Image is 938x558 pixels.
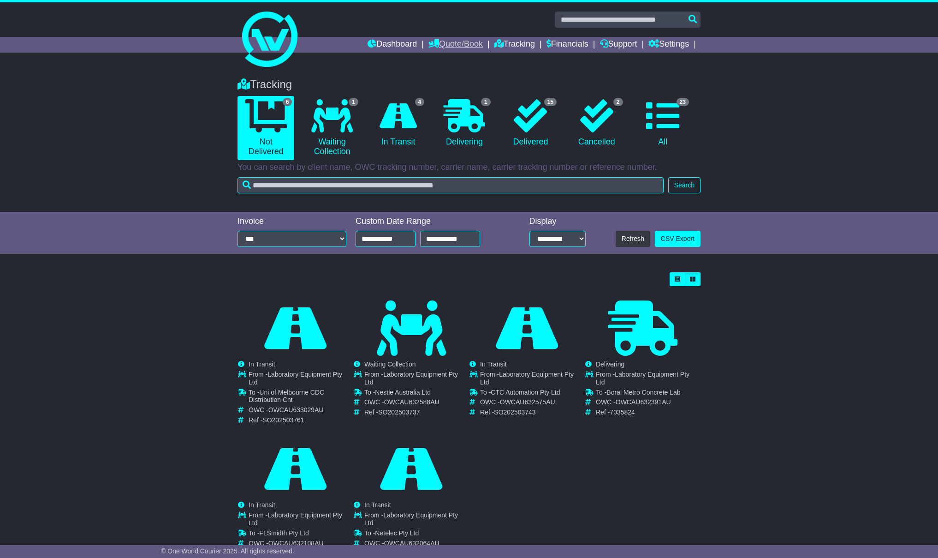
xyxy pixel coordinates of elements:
[668,177,701,193] button: Search
[233,78,705,91] div: Tracking
[480,398,584,408] td: OWC -
[375,389,431,396] span: Nestle Australia Ltd
[428,37,483,53] a: Quote/Book
[677,98,689,106] span: 23
[249,406,353,416] td: OWC -
[364,371,469,389] td: From -
[480,408,584,416] td: Ref -
[596,408,700,416] td: Ref -
[249,540,353,550] td: OWC -
[237,96,294,160] a: 6 Not Delivered
[249,371,353,389] td: From -
[364,398,469,408] td: OWC -
[268,406,324,414] span: OWCAU633029AU
[364,501,391,509] span: In Transit
[606,389,680,396] span: Boral Metro Concrete Lab
[480,371,584,389] td: From -
[648,37,689,53] a: Settings
[364,389,469,399] td: To -
[249,501,275,509] span: In Transit
[303,96,360,160] a: 1 Waiting Collection
[249,511,353,529] td: From -
[610,408,635,416] span: 7035824
[364,511,469,529] td: From -
[259,529,309,537] span: FLSmidth Pty Ltd
[600,37,637,53] a: Support
[568,96,625,150] a: 2 Cancelled
[249,389,324,404] span: Uni of Melbourne CDC Distribution Cnt
[529,216,586,227] div: Display
[596,371,700,389] td: From -
[415,98,425,106] span: 4
[616,398,671,406] span: OWCAU632391AU
[491,389,560,396] span: CTC Automation Pty Ltd
[384,540,439,547] span: OWCAU632064AU
[349,98,358,106] span: 1
[268,540,324,547] span: OWCAU632108AU
[596,389,700,399] td: To -
[249,371,342,386] span: Laboratory Equipment Pty Ltd
[249,529,353,540] td: To -
[502,96,559,150] a: 15 Delivered
[249,416,353,424] td: Ref -
[249,389,353,407] td: To -
[481,98,491,106] span: 1
[364,540,469,550] td: OWC -
[237,216,346,227] div: Invoice
[237,162,701,173] p: You can search by client name, OWC tracking number, carrier name, carrier tracking number or refe...
[480,389,584,399] td: To -
[596,371,689,386] span: Laboratory Equipment Pty Ltd
[364,408,469,416] td: Ref -
[364,511,458,527] span: Laboratory Equipment Pty Ltd
[283,98,292,106] span: 6
[616,231,650,247] button: Refresh
[364,529,469,540] td: To -
[655,231,701,247] a: CSV Export
[368,37,417,53] a: Dashboard
[494,408,535,416] span: SO202503743
[635,96,691,150] a: 23 All
[436,96,493,150] a: 1 Delivering
[249,360,275,368] span: In Transit
[384,398,439,406] span: OWCAU632588AU
[364,360,416,368] span: Waiting Collection
[596,360,624,368] span: Delivering
[544,98,557,106] span: 15
[356,216,504,227] div: Custom Date Range
[546,37,588,53] a: Financials
[375,529,419,537] span: Netelec Pty Ltd
[378,408,420,416] span: SO202503737
[161,547,294,555] span: © One World Courier 2025. All rights reserved.
[596,398,700,408] td: OWC -
[262,416,304,424] span: SO202503761
[480,360,507,368] span: In Transit
[249,511,342,527] span: Laboratory Equipment Pty Ltd
[480,371,574,386] span: Laboratory Equipment Pty Ltd
[500,398,555,406] span: OWCAU632575AU
[370,96,427,150] a: 4 In Transit
[364,371,458,386] span: Laboratory Equipment Pty Ltd
[613,98,623,106] span: 2
[494,37,535,53] a: Tracking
